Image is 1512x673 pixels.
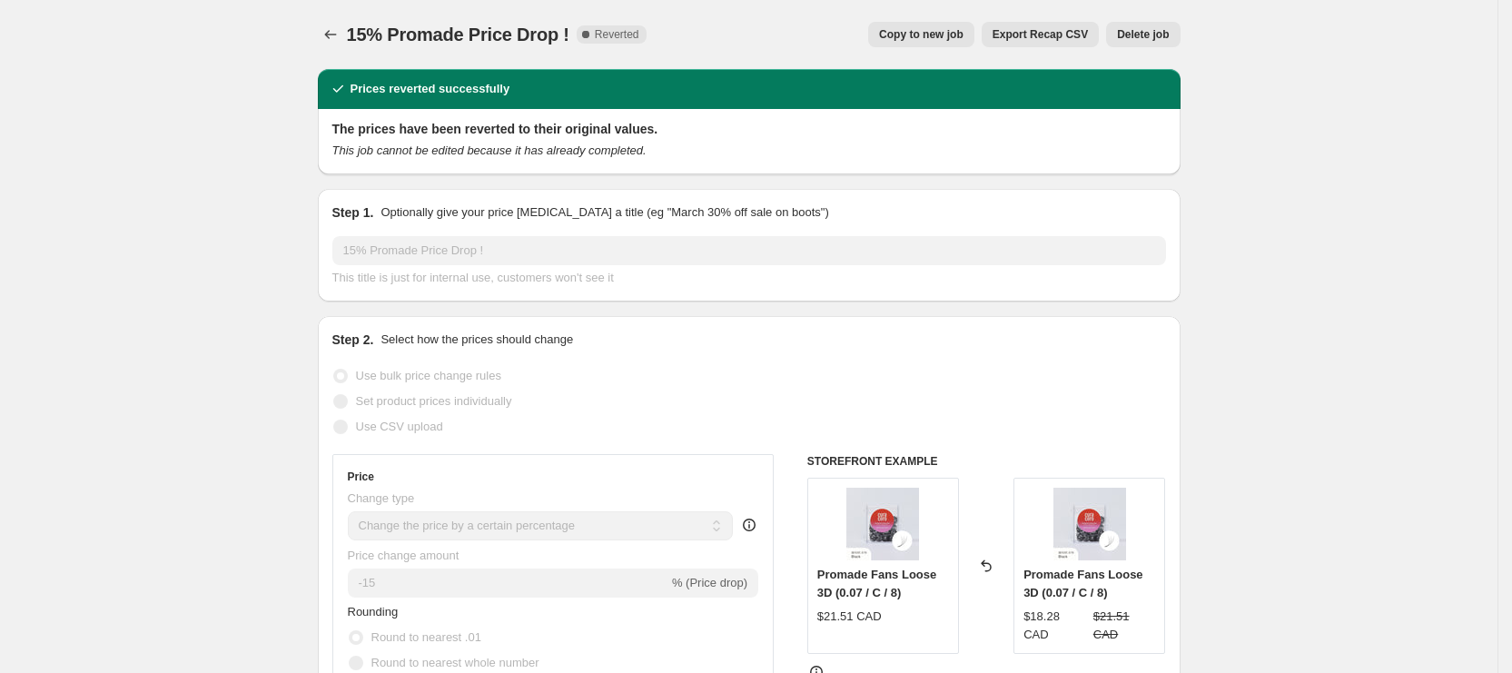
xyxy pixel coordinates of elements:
[1023,609,1060,641] span: $18.28 CAD
[672,576,747,589] span: % (Price drop)
[1093,609,1130,641] span: $21.51 CAD
[1053,488,1126,560] img: Legend_LoosePromade-01_80x.jpg
[332,331,374,349] h2: Step 2.
[993,27,1088,42] span: Export Recap CSV
[332,236,1166,265] input: 30% off holiday sale
[332,120,1166,138] h2: The prices have been reverted to their original values.
[1117,27,1169,42] span: Delete job
[318,22,343,47] button: Price change jobs
[1106,22,1180,47] button: Delete job
[1023,568,1142,599] span: Promade Fans Loose 3D (0.07 / C / 8)
[817,568,936,599] span: Promade Fans Loose 3D (0.07 / C / 8)
[348,491,415,505] span: Change type
[982,22,1099,47] button: Export Recap CSV
[817,609,882,623] span: $21.51 CAD
[332,144,647,157] i: This job cannot be edited because it has already completed.
[348,470,374,484] h3: Price
[348,605,399,619] span: Rounding
[380,203,828,222] p: Optionally give your price [MEDICAL_DATA] a title (eg "March 30% off sale on boots")
[351,80,510,98] h2: Prices reverted successfully
[380,331,573,349] p: Select how the prices should change
[348,549,460,562] span: Price change amount
[332,271,614,284] span: This title is just for internal use, customers won't see it
[740,516,758,534] div: help
[356,369,501,382] span: Use bulk price change rules
[807,454,1166,469] h6: STOREFRONT EXAMPLE
[879,27,964,42] span: Copy to new job
[371,630,481,644] span: Round to nearest .01
[348,569,668,598] input: -15
[595,27,639,42] span: Reverted
[846,488,919,560] img: Legend_LoosePromade-01_80x.jpg
[347,25,569,45] span: 15% Promade Price Drop !
[356,394,512,408] span: Set product prices individually
[356,420,443,433] span: Use CSV upload
[371,656,539,669] span: Round to nearest whole number
[332,203,374,222] h2: Step 1.
[868,22,974,47] button: Copy to new job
